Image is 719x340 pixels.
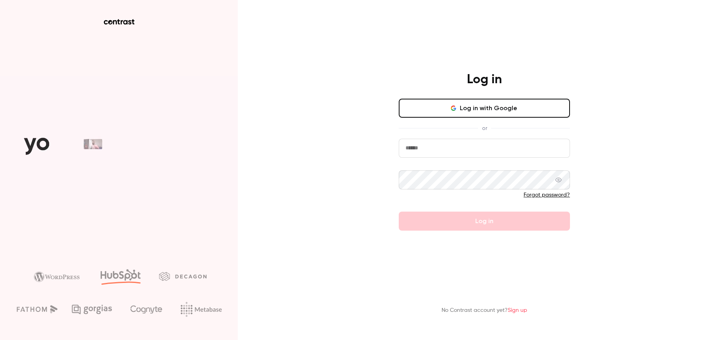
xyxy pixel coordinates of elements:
[442,306,527,315] p: No Contrast account yet?
[399,99,570,118] button: Log in with Google
[478,124,491,132] span: or
[508,308,527,313] a: Sign up
[524,192,570,198] a: Forgot password?
[159,272,207,281] img: decagon
[467,72,502,88] h4: Log in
